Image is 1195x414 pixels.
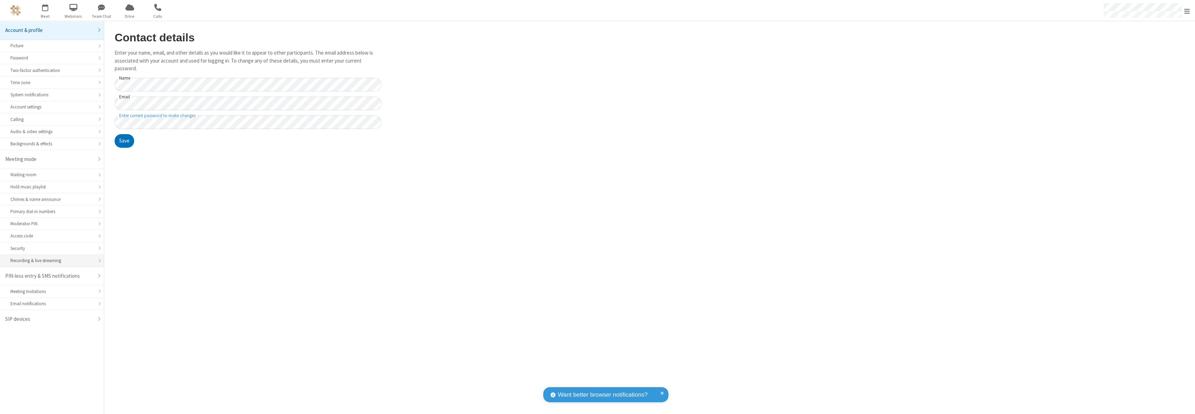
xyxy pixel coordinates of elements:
div: Password [10,55,93,61]
div: Moderator PIN [10,220,93,227]
h2: Contact details [115,32,381,44]
span: Drive [117,13,143,19]
div: Account & profile [5,26,93,34]
div: PIN-less entry & SMS notifications [5,272,93,280]
input: Enter current password to make changes [115,115,381,129]
div: Security [10,245,93,252]
img: QA Selenium DO NOT DELETE OR CHANGE [10,5,21,16]
span: Calls [145,13,171,19]
div: Hold music playlist [10,184,93,190]
div: Access code [10,233,93,239]
div: Time zone [10,79,93,86]
div: Backgrounds & effects [10,140,93,147]
div: Chimes & name announce [10,196,93,203]
div: Meeting mode [5,155,93,163]
div: Email notifications [10,300,93,307]
div: Recording & live streaming [10,257,93,264]
div: Calling [10,116,93,123]
input: Name [115,78,381,91]
span: Webinars [60,13,86,19]
span: Meet [32,13,58,19]
div: SIP devices [5,315,93,323]
span: Want better browser notifications? [558,390,648,399]
p: Enter your name, email, and other details as you would like it to appear to other participants. T... [115,49,381,73]
input: Email [115,97,381,110]
div: System notifications [10,91,93,98]
button: Save [115,134,134,148]
div: Account settings [10,104,93,110]
span: Team Chat [89,13,115,19]
div: Two-factor authentication [10,67,93,74]
div: Waiting room [10,171,93,178]
div: Primary dial-in numbers [10,208,93,215]
div: Meeting Invitations [10,288,93,295]
div: Picture [10,42,93,49]
div: Audio & video settings [10,128,93,135]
